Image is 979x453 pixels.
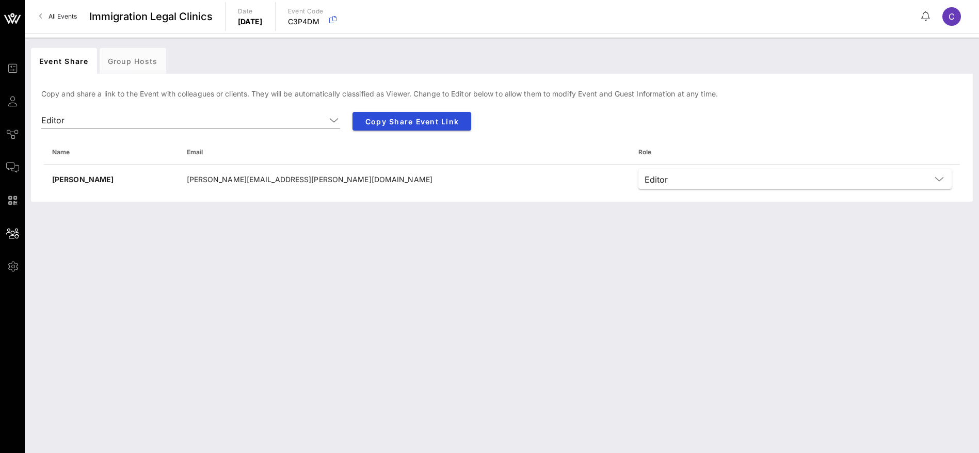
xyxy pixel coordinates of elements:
[949,11,955,22] span: C
[238,17,263,27] p: [DATE]
[49,12,77,20] span: All Events
[31,80,973,202] div: Copy and share a link to the Event with colleagues or clients. They will be automatically classif...
[288,6,324,17] p: Event Code
[352,112,471,131] button: Copy Share Event Link
[942,7,961,26] div: C
[638,169,952,189] div: Editor
[31,48,97,74] div: Event Share
[33,8,83,25] a: All Events
[238,6,263,17] p: Date
[100,48,166,74] div: Group Hosts
[44,165,179,193] td: [PERSON_NAME]
[630,140,960,165] th: Role
[288,17,324,27] p: C3P4DM
[645,175,668,184] div: Editor
[361,117,463,126] span: Copy Share Event Link
[41,116,65,125] div: Editor
[179,165,631,193] td: [PERSON_NAME][EMAIL_ADDRESS][PERSON_NAME][DOMAIN_NAME]
[41,112,340,128] div: Editor
[89,9,213,24] span: Immigration Legal Clinics
[179,140,631,165] th: Email
[44,140,179,165] th: Name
